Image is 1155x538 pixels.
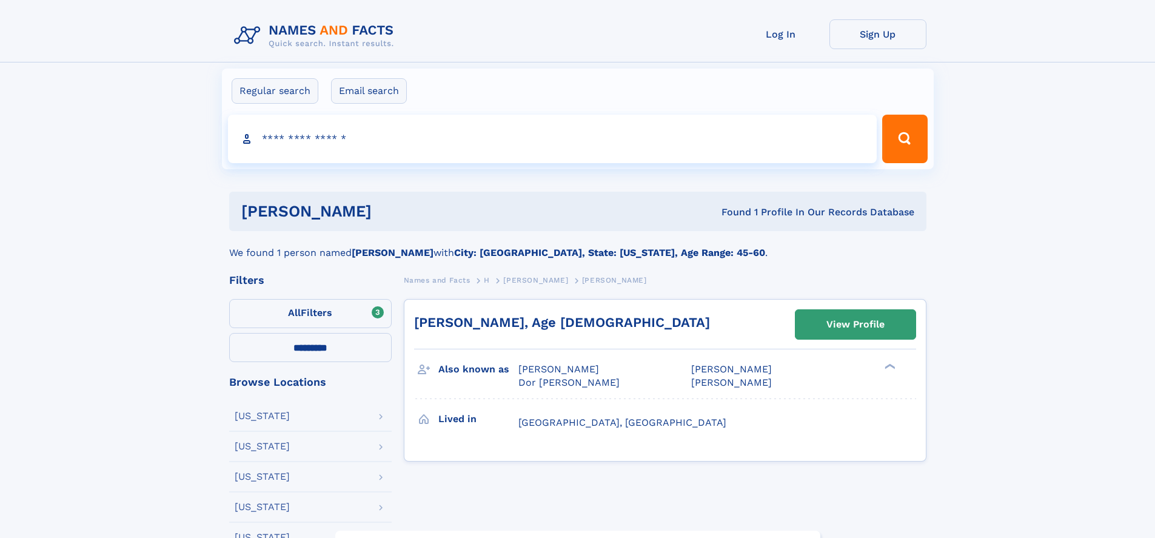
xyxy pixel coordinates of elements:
[235,472,290,482] div: [US_STATE]
[691,363,772,375] span: [PERSON_NAME]
[518,363,599,375] span: [PERSON_NAME]
[795,310,916,339] a: View Profile
[546,206,914,219] div: Found 1 Profile In Our Records Database
[438,359,518,380] h3: Also known as
[228,115,877,163] input: search input
[229,299,392,328] label: Filters
[241,204,547,219] h1: [PERSON_NAME]
[229,231,926,260] div: We found 1 person named with .
[829,19,926,49] a: Sign Up
[288,307,301,318] span: All
[882,115,927,163] button: Search Button
[235,411,290,421] div: [US_STATE]
[229,19,404,52] img: Logo Names and Facts
[518,417,726,428] span: [GEOGRAPHIC_DATA], [GEOGRAPHIC_DATA]
[582,276,647,284] span: [PERSON_NAME]
[484,276,490,284] span: H
[503,276,568,284] span: [PERSON_NAME]
[404,272,470,287] a: Names and Facts
[229,377,392,388] div: Browse Locations
[229,275,392,286] div: Filters
[732,19,829,49] a: Log In
[438,409,518,429] h3: Lived in
[331,78,407,104] label: Email search
[484,272,490,287] a: H
[235,502,290,512] div: [US_STATE]
[232,78,318,104] label: Regular search
[826,311,885,338] div: View Profile
[503,272,568,287] a: [PERSON_NAME]
[691,377,772,388] span: [PERSON_NAME]
[414,315,710,330] a: [PERSON_NAME], Age [DEMOGRAPHIC_DATA]
[518,377,620,388] span: Dor [PERSON_NAME]
[352,247,434,258] b: [PERSON_NAME]
[235,442,290,451] div: [US_STATE]
[882,363,896,371] div: ❯
[454,247,765,258] b: City: [GEOGRAPHIC_DATA], State: [US_STATE], Age Range: 45-60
